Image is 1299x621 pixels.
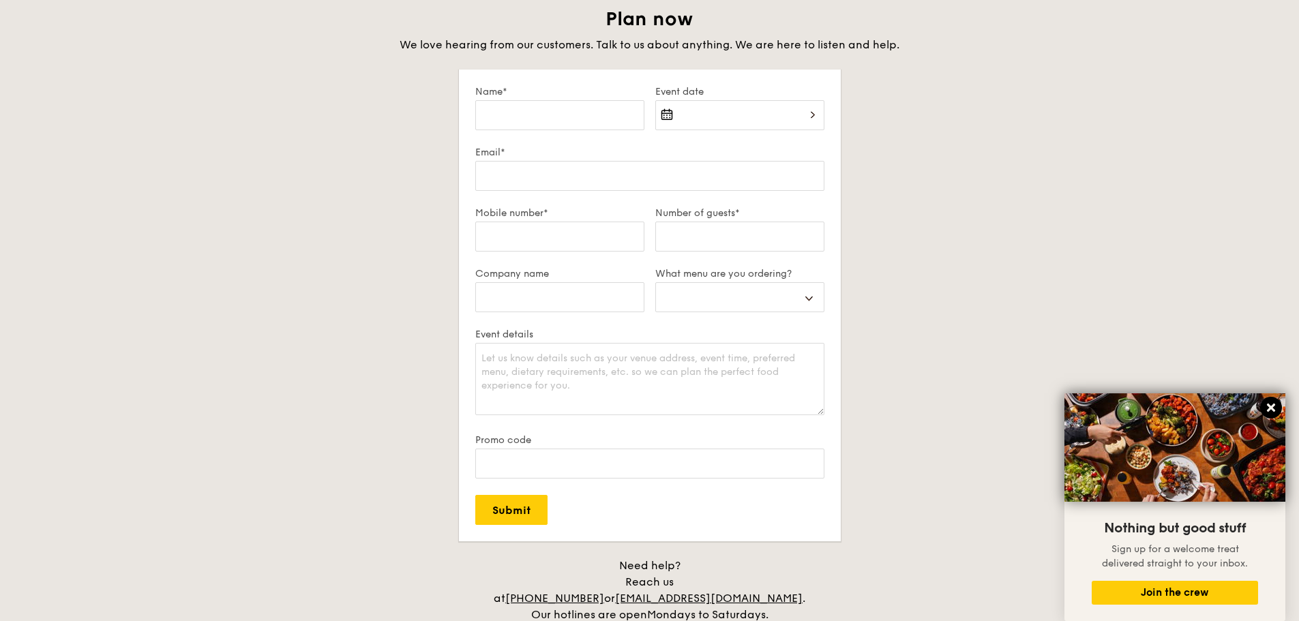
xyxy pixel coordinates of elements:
span: Sign up for a welcome treat delivered straight to your inbox. [1102,543,1248,569]
span: Mondays to Saturdays. [647,608,768,621]
input: Submit [475,495,548,525]
textarea: Let us know details such as your venue address, event time, preferred menu, dietary requirements,... [475,343,824,415]
label: Mobile number* [475,207,644,219]
label: Promo code [475,434,824,446]
label: Number of guests* [655,207,824,219]
label: Email* [475,147,824,158]
a: [EMAIL_ADDRESS][DOMAIN_NAME] [615,592,803,605]
span: We love hearing from our customers. Talk to us about anything. We are here to listen and help. [400,38,899,51]
label: Name* [475,86,644,97]
span: Plan now [606,7,693,31]
button: Join the crew [1092,581,1258,605]
label: What menu are you ordering? [655,268,824,279]
label: Event date [655,86,824,97]
label: Company name [475,268,644,279]
img: DSC07876-Edit02-Large.jpeg [1064,393,1285,502]
span: Nothing but good stuff [1104,520,1246,536]
button: Close [1260,397,1282,419]
label: Event details [475,329,824,340]
a: [PHONE_NUMBER] [505,592,604,605]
